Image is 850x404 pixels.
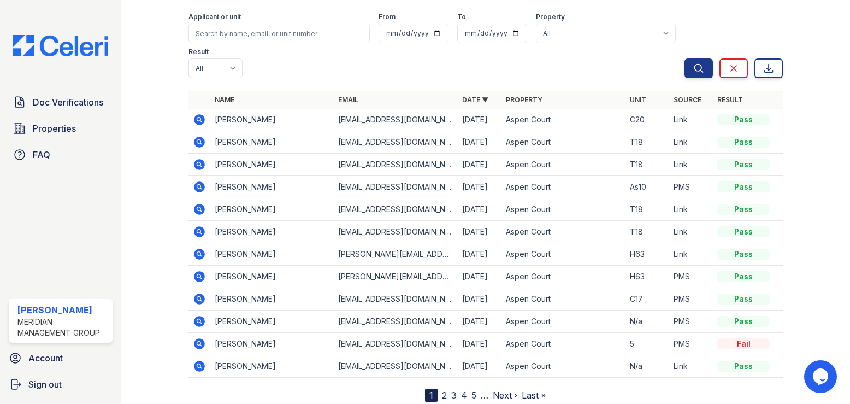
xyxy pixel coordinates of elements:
[717,96,743,104] a: Result
[28,352,63,365] span: Account
[501,355,625,378] td: Aspen Court
[501,333,625,355] td: Aspen Court
[458,154,501,176] td: [DATE]
[442,390,447,401] a: 2
[481,389,488,402] span: …
[522,390,546,401] a: Last »
[804,360,839,393] iframe: chat widget
[717,294,770,305] div: Pass
[501,243,625,266] td: Aspen Court
[669,355,713,378] td: Link
[717,204,770,215] div: Pass
[669,333,713,355] td: PMS
[338,96,358,104] a: Email
[17,303,108,317] div: [PERSON_NAME]
[458,311,501,333] td: [DATE]
[506,96,542,104] a: Property
[501,176,625,198] td: Aspen Court
[462,96,488,104] a: Date ▼
[669,154,713,176] td: Link
[458,176,501,198] td: [DATE]
[334,176,458,198] td: [EMAIL_ADDRESS][DOMAIN_NAME]
[669,131,713,154] td: Link
[210,109,334,131] td: [PERSON_NAME]
[379,13,396,21] label: From
[457,13,466,21] label: To
[458,198,501,221] td: [DATE]
[17,317,108,338] div: Meridian Management Group
[458,243,501,266] td: [DATE]
[625,109,669,131] td: C20
[471,390,476,401] a: 5
[210,355,334,378] td: [PERSON_NAME]
[669,198,713,221] td: Link
[334,198,458,221] td: [EMAIL_ADDRESS][DOMAIN_NAME]
[717,226,770,237] div: Pass
[536,13,565,21] label: Property
[188,24,370,43] input: Search by name, email, or unit number
[334,109,458,131] td: [EMAIL_ADDRESS][DOMAIN_NAME]
[210,243,334,266] td: [PERSON_NAME]
[669,109,713,131] td: Link
[188,13,241,21] label: Applicant or unit
[334,333,458,355] td: [EMAIL_ADDRESS][DOMAIN_NAME]
[501,154,625,176] td: Aspen Court
[501,221,625,243] td: Aspen Court
[625,243,669,266] td: H63
[4,35,117,56] img: CE_Logo_Blue-a8612792a0a2168367f1c8372b55b34899dd931a85d93a1a3d3e32e68fde9ad4.png
[188,48,209,56] label: Result
[210,131,334,154] td: [PERSON_NAME]
[461,390,467,401] a: 4
[210,154,334,176] td: [PERSON_NAME]
[334,355,458,378] td: [EMAIL_ADDRESS][DOMAIN_NAME]
[334,243,458,266] td: [PERSON_NAME][EMAIL_ADDRESS][DOMAIN_NAME]
[717,137,770,148] div: Pass
[625,333,669,355] td: 5
[501,311,625,333] td: Aspen Court
[674,96,701,104] a: Source
[669,311,713,333] td: PMS
[458,221,501,243] td: [DATE]
[493,390,517,401] a: Next ›
[501,109,625,131] td: Aspen Court
[717,114,770,125] div: Pass
[625,288,669,311] td: C17
[717,271,770,282] div: Pass
[669,266,713,288] td: PMS
[334,266,458,288] td: [PERSON_NAME][EMAIL_ADDRESS][DOMAIN_NAME]
[33,96,103,109] span: Doc Verifications
[625,221,669,243] td: T18
[334,311,458,333] td: [EMAIL_ADDRESS][DOMAIN_NAME]
[458,131,501,154] td: [DATE]
[458,109,501,131] td: [DATE]
[625,154,669,176] td: T18
[717,338,770,349] div: Fail
[210,333,334,355] td: [PERSON_NAME]
[210,266,334,288] td: [PERSON_NAME]
[625,266,669,288] td: H63
[458,333,501,355] td: [DATE]
[501,131,625,154] td: Aspen Court
[717,316,770,327] div: Pass
[625,355,669,378] td: N/a
[210,288,334,311] td: [PERSON_NAME]
[9,118,113,139] a: Properties
[501,266,625,288] td: Aspen Court
[28,378,62,391] span: Sign out
[334,288,458,311] td: [EMAIL_ADDRESS][DOMAIN_NAME]
[210,176,334,198] td: [PERSON_NAME]
[625,176,669,198] td: As10
[669,176,713,198] td: PMS
[458,266,501,288] td: [DATE]
[669,221,713,243] td: Link
[625,131,669,154] td: T18
[334,131,458,154] td: [EMAIL_ADDRESS][DOMAIN_NAME]
[4,373,117,395] a: Sign out
[625,198,669,221] td: T18
[717,159,770,170] div: Pass
[215,96,234,104] a: Name
[501,288,625,311] td: Aspen Court
[334,154,458,176] td: [EMAIL_ADDRESS][DOMAIN_NAME]
[717,249,770,260] div: Pass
